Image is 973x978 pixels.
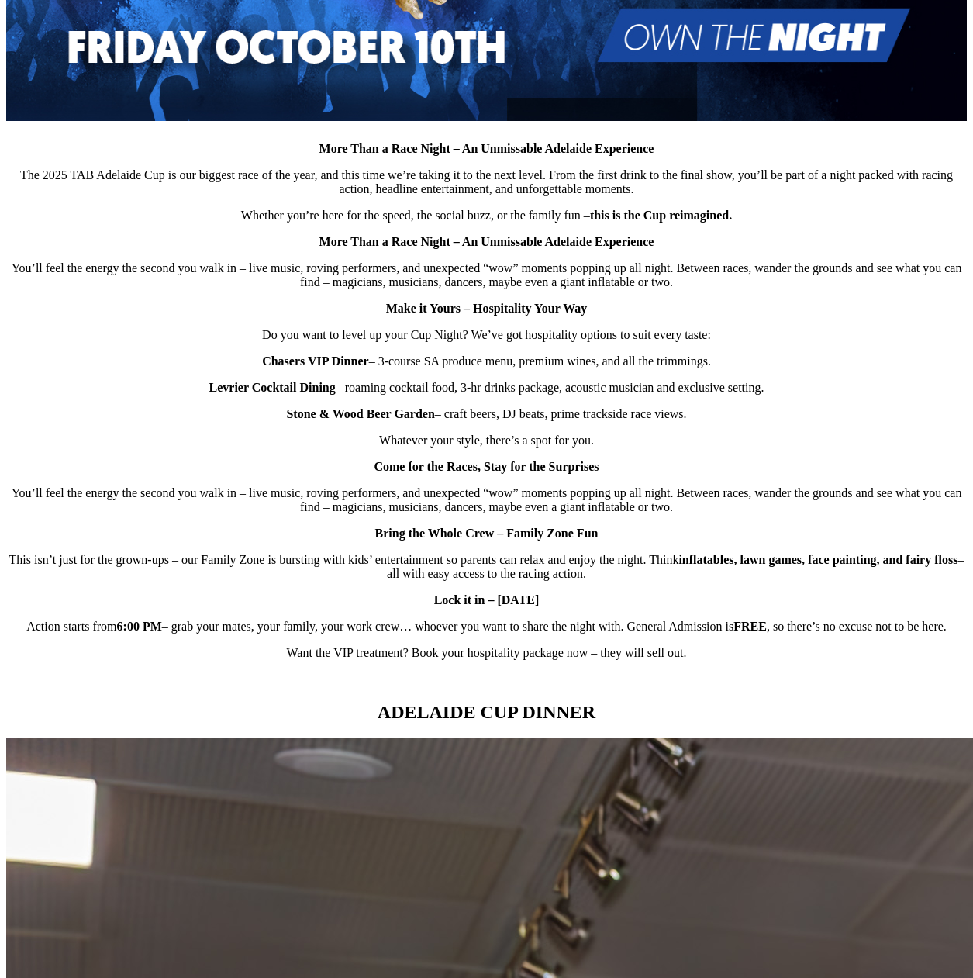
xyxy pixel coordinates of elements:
[6,646,967,660] p: Want the VIP treatment? Book your hospitality package now – they will sell out.
[286,407,434,420] strong: Stone & Wood Beer Garden
[6,620,967,634] p: Action starts from – grab your mates, your family, your work crew… whoever you want to share the ...
[6,168,967,196] p: The 2025 TAB Adelaide Cup is our biggest race of the year, and this time we’re taking it to the n...
[374,460,599,473] strong: Come for the Races, Stay for the Surprises
[733,620,767,633] strong: FREE
[117,620,123,633] strong: 6
[375,527,599,540] strong: Bring the Whole Crew – Family Zone Fun
[6,434,967,448] p: Whatever your style, there’s a spot for you.
[209,381,336,394] strong: Levrier Cocktail Dining
[6,354,967,368] p: – 3-course SA produce menu, premium wines, and all the trimmings.
[319,235,654,248] strong: More Than a Race Night – An Unmissable Adelaide Experience
[6,407,967,421] p: – craft beers, DJ beats, prime trackside race views.
[6,209,967,223] p: Whether you’re here for the speed, the social buzz, or the family fun –
[262,354,369,368] strong: Chasers VIP Dinner
[319,142,654,155] strong: More Than a Race Night – An Unmissable Adelaide Experience
[6,702,967,723] h2: ADELAIDE CUP DINNER
[434,593,540,606] strong: Lock it in – [DATE]
[6,261,967,289] p: You’ll feel the energy the second you walk in – live music, roving performers, and unexpected “wo...
[6,486,967,514] p: You’ll feel the energy the second you walk in – live music, roving performers, and unexpected “wo...
[386,302,588,315] strong: Make it Yours – Hospitality Your Way
[6,381,967,395] p: – roaming cocktail food, 3-hr drinks package, acoustic musician and exclusive setting.
[678,553,957,566] strong: inflatables, lawn games, face painting, and fairy floss
[123,620,162,633] strong: :00 PM
[6,328,967,342] p: Do you want to level up your Cup Night? We’ve got hospitality options to suit every taste:
[6,553,967,581] p: This isn’t just for the grown-ups – our Family Zone is bursting with kids’ entertainment so paren...
[590,209,732,222] strong: this is the Cup reimagined.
